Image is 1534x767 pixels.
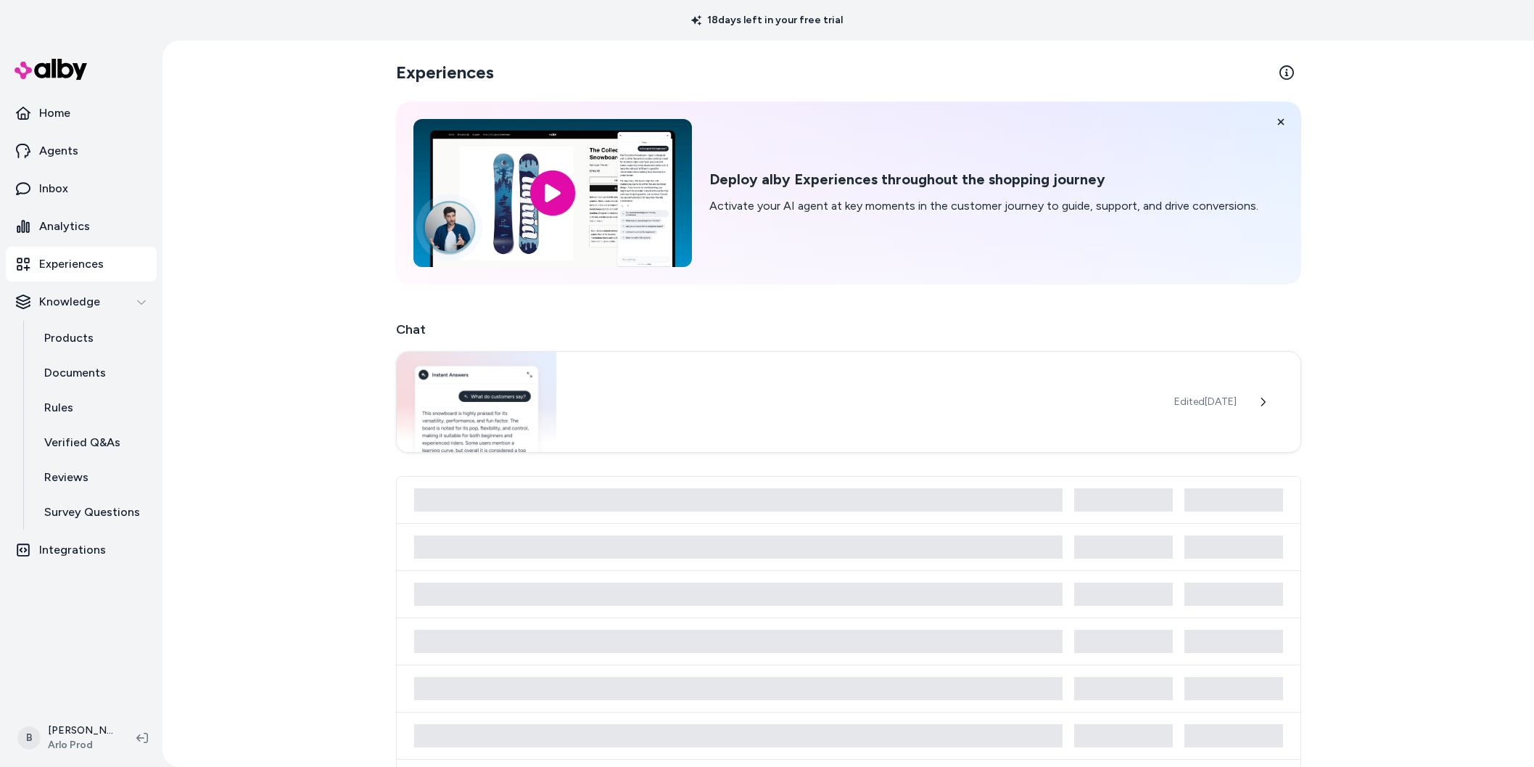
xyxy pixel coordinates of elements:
[6,247,157,282] a: Experiences
[6,171,157,206] a: Inbox
[39,142,78,160] p: Agents
[6,209,157,244] a: Analytics
[39,293,100,311] p: Knowledge
[396,61,494,84] h2: Experiences
[44,434,120,451] p: Verified Q&As
[30,425,157,460] a: Verified Q&As
[15,59,87,80] img: alby Logo
[6,96,157,131] a: Home
[39,104,70,122] p: Home
[44,329,94,347] p: Products
[709,171,1258,189] h2: Deploy alby Experiences throughout the shopping journey
[44,364,106,382] p: Documents
[30,460,157,495] a: Reviews
[30,390,157,425] a: Rules
[6,134,157,168] a: Agents
[44,504,140,521] p: Survey Questions
[44,469,88,486] p: Reviews
[9,715,125,761] button: B[PERSON_NAME]Arlo Prod
[397,352,557,452] img: Chat widget
[39,541,106,559] p: Integrations
[6,284,157,319] button: Knowledge
[44,399,73,417] p: Rules
[48,723,113,738] p: [PERSON_NAME]
[39,255,104,273] p: Experiences
[396,351,1301,453] a: Chat widgetEdited[DATE]
[6,533,157,567] a: Integrations
[30,321,157,356] a: Products
[17,726,41,750] span: B
[1174,395,1237,409] span: Edited [DATE]
[683,13,851,28] p: 18 days left in your free trial
[30,495,157,530] a: Survey Questions
[39,218,90,235] p: Analytics
[39,180,68,197] p: Inbox
[709,197,1258,215] p: Activate your AI agent at key moments in the customer journey to guide, support, and drive conver...
[30,356,157,390] a: Documents
[48,738,113,752] span: Arlo Prod
[396,319,1301,340] h2: Chat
